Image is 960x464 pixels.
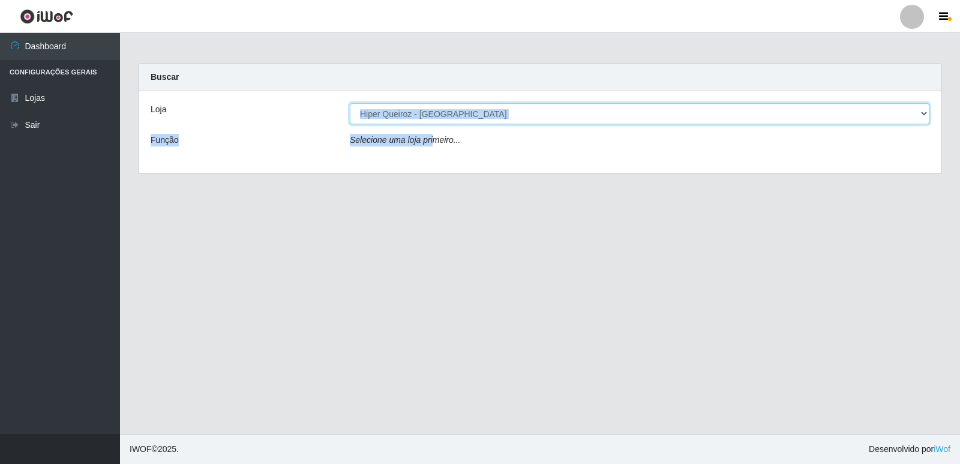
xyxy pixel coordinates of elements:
[130,444,152,454] span: IWOF
[869,443,950,456] span: Desenvolvido por
[350,135,460,145] i: Selecione uma loja primeiro...
[934,444,950,454] a: iWof
[20,9,73,24] img: CoreUI Logo
[151,134,179,146] label: Função
[130,443,179,456] span: © 2025 .
[151,103,166,116] label: Loja
[151,72,179,82] strong: Buscar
